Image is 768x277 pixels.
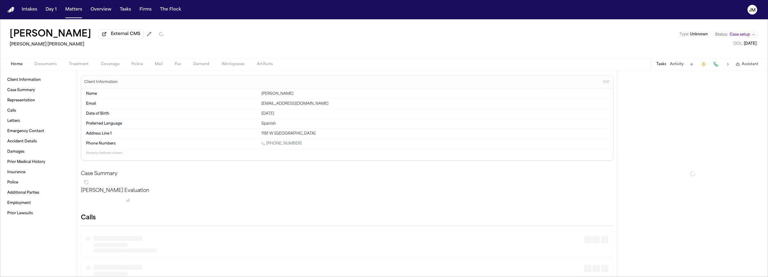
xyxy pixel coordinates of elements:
button: Intakes [19,4,40,15]
span: Documents [34,62,57,67]
span: Treatment [69,62,89,67]
a: Accident Details [5,137,72,146]
a: Emergency Contact [5,126,72,136]
a: Prior Medical History [5,157,72,167]
a: Police [5,178,72,187]
span: Assistant [742,62,758,67]
button: Edit matter name [10,29,91,40]
button: The Flock [158,4,184,15]
a: Additional Parties [5,188,72,198]
span: Edit [603,80,610,84]
span: Demand [193,62,210,67]
button: Firms [137,4,154,15]
a: Case Summary [5,85,72,95]
button: Create Immediate Task [699,60,708,68]
a: Representation [5,96,72,105]
a: Home [7,7,14,13]
dt: Email [86,101,258,106]
a: Client Information [5,75,72,85]
div: [PERSON_NAME] [261,91,608,96]
a: Damages [5,147,72,157]
h2: [PERSON_NAME] [PERSON_NAME] [10,41,164,48]
h2: Calls [81,214,613,222]
span: Status: [715,32,728,37]
h3: Client Information [83,80,119,84]
span: External CMS [111,31,140,37]
button: Edit DOL: 2025-07-31 [732,41,758,47]
button: Day 1 [43,4,59,15]
dt: Address Line 1 [86,131,258,136]
span: Home [11,62,22,67]
span: [DATE] [744,42,757,46]
span: Phone Numbers [86,141,116,146]
a: Prior Lawsuits [5,209,72,218]
span: DOL : [734,42,743,46]
div: Spanish [261,121,608,126]
button: Tasks [117,4,133,15]
span: Type : [680,33,689,36]
button: Edit [601,77,611,87]
button: External CMS [98,29,144,39]
span: Case setup [730,32,750,37]
dt: Name [86,91,258,96]
span: Unknown [690,33,708,36]
button: Overview [88,4,114,15]
a: Call 1 (385) 221-0649 [261,141,302,146]
a: Calls [5,106,72,116]
p: 6 empty fields not shown. [86,151,608,155]
span: Coverage [101,62,119,67]
div: [DATE] [261,111,608,116]
h2: Case Summary [81,170,613,177]
dt: Preferred Language [86,121,258,126]
button: Add Task [687,60,696,68]
button: Activity [670,62,684,67]
button: Assistant [736,62,758,67]
button: Make a Call [712,60,720,68]
p: [PERSON_NAME] Evaluation [81,187,613,194]
button: Tasks [656,62,666,67]
button: Matters [63,4,85,15]
a: Employment [5,198,72,208]
span: Mail [155,62,163,67]
span: Artifacts [257,62,273,67]
span: Workspaces [222,62,245,67]
dt: Date of Birth [86,111,258,116]
div: 1181 W [GEOGRAPHIC_DATA] [261,131,608,136]
button: Edit Type: Unknown [678,31,710,37]
button: Change status from Case setup [712,31,758,38]
a: Letters [5,116,72,126]
span: Police [131,62,143,67]
span: Fax [175,62,181,67]
h1: [PERSON_NAME] [10,29,91,40]
div: [EMAIL_ADDRESS][DOMAIN_NAME] [261,101,608,106]
img: Finch Logo [7,7,14,13]
a: Insurance [5,167,72,177]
